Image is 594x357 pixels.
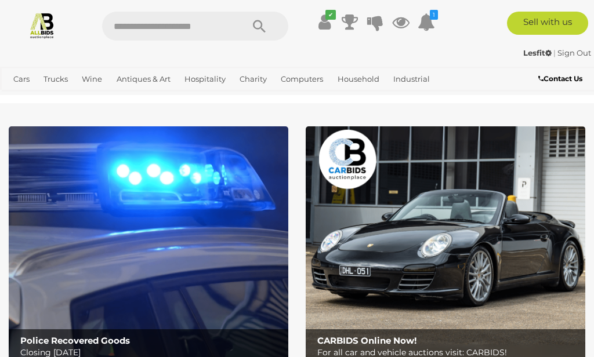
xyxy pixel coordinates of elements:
a: Antiques & Art [112,70,175,89]
a: Jewellery [9,89,54,108]
a: Lesfit [523,48,553,57]
button: Search [230,12,288,41]
a: Cars [9,70,34,89]
span: | [553,48,556,57]
b: Contact Us [538,74,582,83]
i: ✔ [325,10,336,20]
a: ✔ [316,12,333,32]
a: Trucks [39,70,73,89]
a: Wine [77,70,107,89]
i: 1 [430,10,438,20]
a: Industrial [389,70,434,89]
a: Household [333,70,384,89]
a: Computers [276,70,328,89]
b: CARBIDS Online Now! [317,335,416,346]
img: Allbids.com.au [28,12,56,39]
a: Sports [95,89,128,108]
strong: Lesfit [523,48,552,57]
a: Office [59,89,90,108]
a: [GEOGRAPHIC_DATA] [133,89,224,108]
a: Sell with us [507,12,588,35]
b: Police Recovered Goods [20,335,130,346]
a: Contact Us [538,72,585,85]
a: Sign Out [557,48,591,57]
a: Hospitality [180,70,230,89]
a: Charity [235,70,271,89]
a: 1 [418,12,435,32]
